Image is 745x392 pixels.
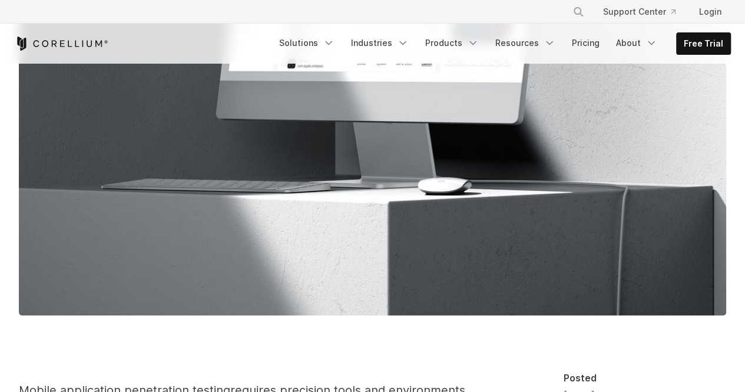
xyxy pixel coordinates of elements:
a: Free Trial [677,33,730,54]
a: Pricing [565,32,607,54]
a: Products [418,32,486,54]
a: Corellium Home [15,37,108,51]
div: Navigation Menu [272,32,731,55]
div: Posted [564,372,726,384]
button: Search [568,1,589,22]
a: Support Center [594,1,685,22]
a: Solutions [272,32,342,54]
a: About [609,32,664,54]
a: Industries [344,32,416,54]
div: Navigation Menu [558,1,731,22]
a: Login [690,1,731,22]
a: Resources [488,32,562,54]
